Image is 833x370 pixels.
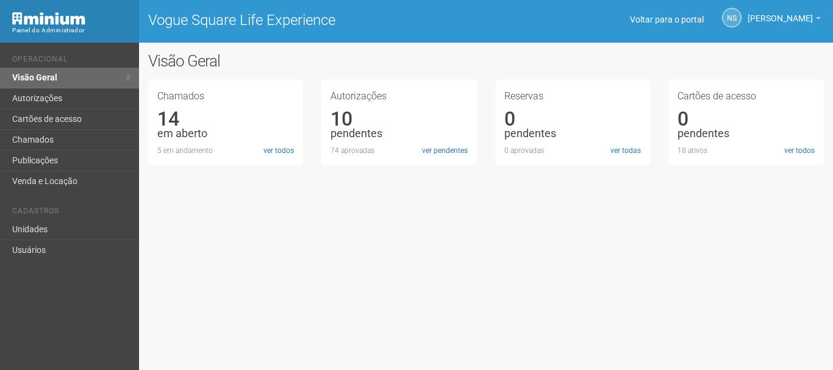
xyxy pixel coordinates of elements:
[12,55,130,68] li: Operacional
[677,145,815,156] div: 18 ativos
[504,91,642,101] h3: Reservas
[157,128,295,139] div: em aberto
[422,145,468,156] a: ver pendentes
[331,145,468,156] div: 74 aprovadas
[148,12,477,28] h1: Vogue Square Life Experience
[677,91,815,101] h3: Cartões de acesso
[623,15,704,24] a: Voltar para o portal
[157,145,295,156] div: 5 em andamento
[784,145,815,156] a: ver todos
[157,91,295,101] h3: Chamados
[331,128,468,139] div: pendentes
[263,145,294,156] a: ver todos
[157,113,295,124] div: 14
[677,128,815,139] div: pendentes
[12,12,85,25] img: Minium
[504,128,642,139] div: pendentes
[722,8,742,27] a: NS
[12,207,130,219] li: Cadastros
[677,113,815,124] div: 0
[748,15,821,25] a: [PERSON_NAME]
[331,91,468,101] h3: Autorizações
[504,113,642,124] div: 0
[331,113,468,124] div: 10
[148,52,419,70] h2: Visão Geral
[748,2,813,23] span: Nicolle Silva
[12,25,130,36] div: Painel do Administrador
[504,145,642,156] div: 0 aprovadas
[610,145,641,156] a: ver todas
